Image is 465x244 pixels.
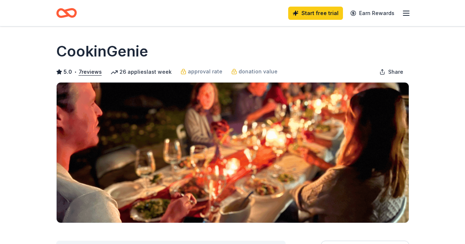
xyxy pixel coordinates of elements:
[231,67,278,76] a: donation value
[180,67,222,76] a: approval rate
[74,69,76,75] span: •
[388,68,403,76] span: Share
[57,83,409,223] img: Image for CookinGenie
[188,67,222,76] span: approval rate
[373,65,409,79] button: Share
[111,68,172,76] div: 26 applies last week
[56,41,148,62] h1: CookinGenie
[79,68,102,76] button: 7reviews
[56,4,77,22] a: Home
[239,67,278,76] span: donation value
[346,7,399,20] a: Earn Rewards
[288,7,343,20] a: Start free trial
[64,68,72,76] span: 5.0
